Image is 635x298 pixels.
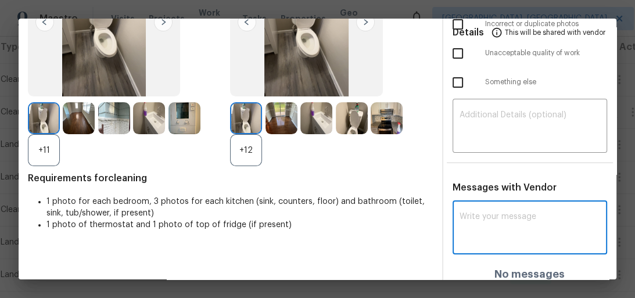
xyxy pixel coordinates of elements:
[238,13,256,31] img: left-chevron-button-url
[494,268,565,280] h4: No messages
[154,13,173,31] img: right-chevron-button-url
[505,19,605,46] span: This will be shared with vendor
[485,48,608,58] span: Unacceptable quality of work
[28,134,60,166] div: +11
[46,219,433,231] li: 1 photo of thermostat and 1 photo of top of fridge (if present)
[28,173,433,184] span: Requirements for cleaning
[443,39,617,68] div: Unacceptable quality of work
[46,196,433,219] li: 1 photo for each bedroom, 3 photos for each kitchen (sink, counters, floor) and bathroom (toilet,...
[443,68,617,97] div: Something else
[35,13,54,31] img: left-chevron-button-url
[356,13,375,31] img: right-chevron-button-url
[453,183,557,192] span: Messages with Vendor
[485,77,608,87] span: Something else
[230,134,262,166] div: +12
